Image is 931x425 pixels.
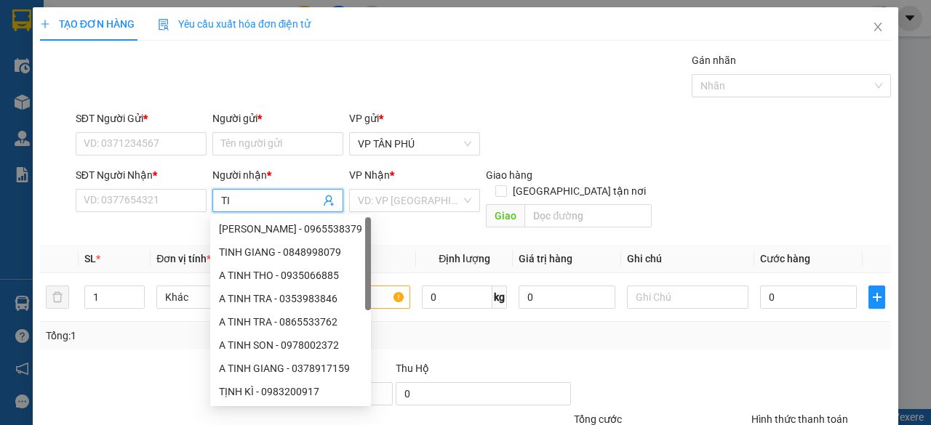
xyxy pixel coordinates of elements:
span: [GEOGRAPHIC_DATA] tận nơi [507,183,652,199]
span: Tổng cước [574,413,622,425]
span: Yêu cầu xuất hóa đơn điện tử [158,18,311,30]
div: A TINH TRA - 0865533762 [219,314,362,330]
div: A TINH GIANG - 0378917159 [219,360,362,376]
button: plus [868,286,885,309]
span: Định lượng [439,253,490,264]
label: Hình thức thanh toán [751,413,848,425]
span: Giao hàng [486,169,532,181]
span: Thu Hộ [396,363,429,374]
button: delete [46,286,69,309]
div: SĐT Người Nhận [76,167,207,183]
div: A TINH TRA - 0865533762 [210,310,371,333]
div: A TINH SON - 0978002372 [219,337,362,353]
div: A TINH TRA - 0353983846 [210,287,371,310]
div: Tổng: 1 [46,328,361,344]
div: A TINH TRA - 0353983846 [219,291,362,307]
input: 0 [519,286,615,309]
div: TỊNH MINH - 0965538379 [210,217,371,240]
span: Cước hàng [760,253,810,264]
span: kg [492,286,507,309]
div: Người gửi [212,110,343,126]
th: Ghi chú [621,245,754,273]
input: Ghi Chú [627,286,748,309]
div: Người nhận [212,167,343,183]
span: Khác [165,286,269,308]
span: plus [869,291,884,303]
span: SL [84,253,96,264]
div: A TINH GIANG - 0378917159 [210,357,371,380]
span: TẠO ĐƠN HÀNG [40,18,135,30]
div: SĐT Người Gửi [76,110,207,126]
div: TỊNH KÌ - 0983200917 [219,384,362,400]
span: VP TÂN PHÚ [358,133,471,155]
div: TINH GIANG - 0848998079 [210,240,371,264]
span: close [872,21,884,33]
div: VP gửi [349,110,480,126]
div: TỊNH KÌ - 0983200917 [210,380,371,403]
button: Close [858,7,898,48]
span: Đơn vị tính [156,253,211,264]
div: [PERSON_NAME] - 0965538379 [219,221,362,237]
div: A TINH SON - 0978002372 [210,333,371,357]
span: VP Nhận [349,169,390,181]
img: icon [158,19,169,31]
span: Giá trị hàng [519,253,572,264]
span: Giao [486,204,524,227]
span: user-add [323,195,335,206]
div: A TINH THO - 0935066885 [210,264,371,287]
input: Dọc đường [524,204,651,227]
div: A TINH THO - 0935066885 [219,267,362,283]
label: Gán nhãn [692,54,736,66]
div: TINH GIANG - 0848998079 [219,244,362,260]
span: plus [40,19,50,29]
